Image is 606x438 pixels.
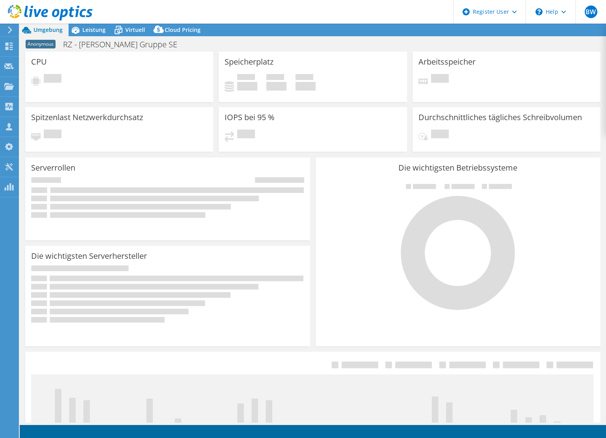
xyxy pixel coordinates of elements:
svg: \n [535,8,543,15]
h3: Speicherplatz [225,58,273,66]
h4: 0 GiB [237,82,257,91]
h4: 0 GiB [296,82,316,91]
span: Verfügbar [266,74,284,82]
h3: Arbeitsspeicher [418,58,476,66]
span: Ausstehend [44,74,61,85]
span: Insgesamt [296,74,313,82]
h3: Die wichtigsten Betriebssysteme [322,163,595,172]
span: Ausstehend [431,74,449,85]
span: Ausstehend [237,130,255,140]
span: Ausstehend [44,130,61,140]
span: Leistung [82,26,106,33]
span: Cloud Pricing [165,26,201,33]
h4: 0 GiB [266,82,286,91]
h3: Spitzenlast Netzwerkdurchsatz [31,113,143,122]
h3: Serverrollen [31,163,75,172]
span: Belegt [237,74,255,82]
h3: IOPS bei 95 % [225,113,275,122]
span: Umgebung [33,26,63,33]
span: Anonymous [26,40,56,48]
h3: Die wichtigsten Serverhersteller [31,252,147,260]
span: BW [585,6,597,18]
span: Ausstehend [431,130,449,140]
h3: Durchschnittliches tägliches Schreibvolumen [418,113,582,122]
h1: RZ - [PERSON_NAME] Gruppe SE [59,40,190,49]
span: Virtuell [125,26,145,33]
h3: CPU [31,58,47,66]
